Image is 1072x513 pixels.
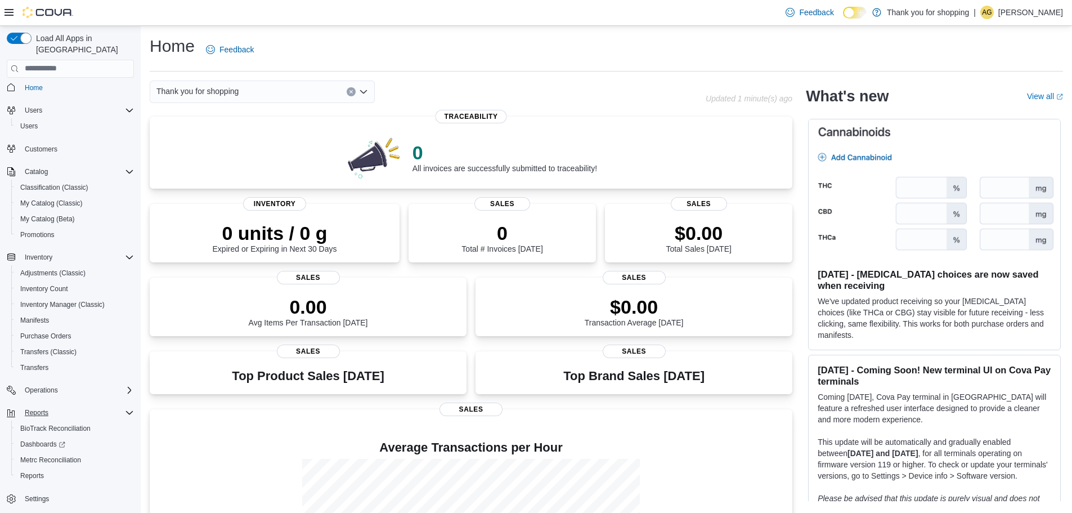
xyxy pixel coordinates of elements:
[16,453,86,467] a: Metrc Reconciliation
[16,314,53,327] a: Manifests
[1056,93,1063,100] svg: External link
[20,492,53,506] a: Settings
[20,104,134,117] span: Users
[11,360,138,376] button: Transfers
[20,347,77,356] span: Transfers (Classic)
[32,33,134,55] span: Load All Apps in [GEOGRAPHIC_DATA]
[16,212,79,226] a: My Catalog (Beta)
[16,212,134,226] span: My Catalog (Beta)
[16,282,73,296] a: Inventory Count
[585,296,684,327] div: Transaction Average [DATE]
[201,38,258,61] a: Feedback
[20,165,52,179] button: Catalog
[887,6,969,19] p: Thank you for shopping
[277,271,340,284] span: Sales
[20,183,88,192] span: Classification (Classic)
[11,452,138,468] button: Metrc Reconciliation
[20,363,48,372] span: Transfers
[11,468,138,484] button: Reports
[249,296,368,327] div: Avg Items Per Transaction [DATE]
[843,7,867,19] input: Dark Mode
[20,406,134,420] span: Reports
[20,471,44,480] span: Reports
[11,265,138,281] button: Adjustments (Classic)
[11,421,138,436] button: BioTrack Reconciliation
[2,405,138,421] button: Reports
[412,141,597,173] div: All invoices are successfully submitted to traceability!
[16,329,76,343] a: Purchase Orders
[20,165,134,179] span: Catalog
[25,83,43,92] span: Home
[11,180,138,195] button: Classification (Classic)
[16,345,81,359] a: Transfers (Classic)
[998,6,1063,19] p: [PERSON_NAME]
[20,122,38,131] span: Users
[277,345,340,358] span: Sales
[20,104,47,117] button: Users
[16,119,42,133] a: Users
[781,1,838,24] a: Feedback
[603,271,666,284] span: Sales
[412,141,597,164] p: 0
[20,81,47,95] a: Home
[671,197,727,211] span: Sales
[11,211,138,227] button: My Catalog (Beta)
[461,222,542,244] p: 0
[2,141,138,157] button: Customers
[213,222,337,244] p: 0 units / 0 g
[20,269,86,278] span: Adjustments (Classic)
[2,490,138,507] button: Settings
[11,227,138,243] button: Promotions
[20,142,134,156] span: Customers
[25,494,49,503] span: Settings
[20,81,134,95] span: Home
[16,228,59,242] a: Promotions
[439,403,503,416] span: Sales
[11,118,138,134] button: Users
[159,441,783,454] h4: Average Transactions per Hour
[16,469,134,483] span: Reports
[213,222,337,253] div: Expired or Expiring in Next 30 Days
[16,329,134,343] span: Purchase Orders
[345,135,403,180] img: 0
[563,369,705,383] h3: Top Brand Sales [DATE]
[11,344,138,360] button: Transfers (Classic)
[436,110,507,123] span: Traceability
[818,436,1051,481] p: This update will be automatically and gradually enabled between , for all terminals operating on ...
[603,345,666,358] span: Sales
[20,383,62,397] button: Operations
[16,266,134,280] span: Adjustments (Classic)
[16,469,48,483] a: Reports
[818,364,1051,387] h3: [DATE] - Coming Soon! New terminal UI on Cova Pay terminals
[20,456,81,465] span: Metrc Reconciliation
[25,253,52,262] span: Inventory
[20,251,57,264] button: Inventory
[11,297,138,313] button: Inventory Manager (Classic)
[20,316,49,325] span: Manifests
[666,222,731,244] p: $0.00
[16,197,134,210] span: My Catalog (Classic)
[20,406,53,420] button: Reports
[16,422,95,435] a: BioTrack Reconciliation
[20,251,134,264] span: Inventory
[799,7,833,18] span: Feedback
[585,296,684,318] p: $0.00
[156,84,239,98] span: Thank you for shopping
[20,215,75,224] span: My Catalog (Beta)
[16,298,109,311] a: Inventory Manager (Classic)
[150,35,195,57] h1: Home
[16,298,134,311] span: Inventory Manager (Classic)
[2,249,138,265] button: Inventory
[16,361,53,374] a: Transfers
[25,408,48,417] span: Reports
[16,345,134,359] span: Transfers (Classic)
[20,199,83,208] span: My Catalog (Classic)
[25,386,58,395] span: Operations
[20,424,91,433] span: BioTrack Reconciliation
[461,222,542,253] div: Total # Invoices [DATE]
[20,300,105,309] span: Inventory Manager (Classic)
[16,438,134,451] span: Dashboards
[359,87,368,96] button: Open list of options
[16,422,134,435] span: BioTrack Reconciliation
